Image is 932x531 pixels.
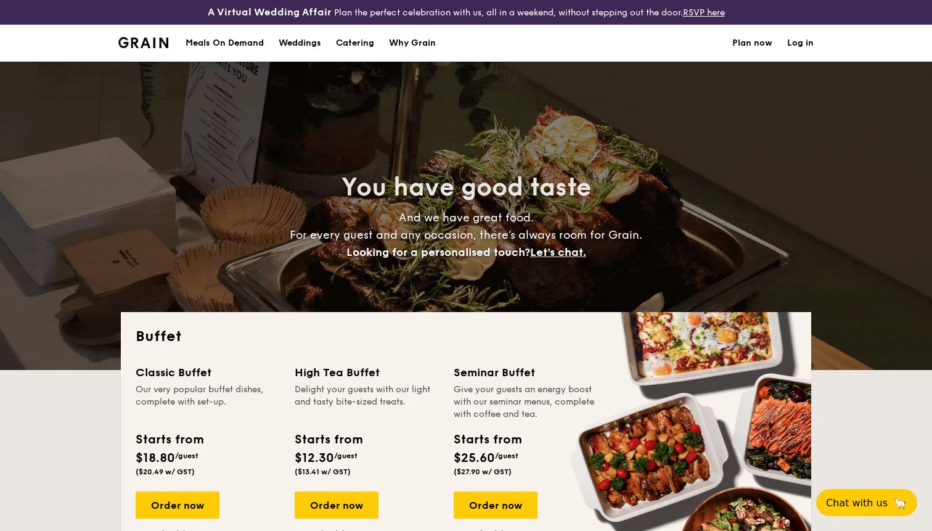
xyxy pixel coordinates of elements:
div: Order now [295,492,378,519]
span: $25.60 [454,451,495,466]
div: Why Grain [389,25,436,62]
div: Meals On Demand [186,25,264,62]
div: Seminar Buffet [454,364,598,381]
span: Chat with us [826,497,888,509]
a: Logotype [118,37,168,48]
a: Log in [787,25,814,62]
span: ($13.41 w/ GST) [295,467,351,476]
span: $18.80 [136,451,175,466]
span: ($20.49 w/ GST) [136,467,195,476]
a: Why Grain [382,25,443,62]
a: Weddings [271,25,329,62]
a: Meals On Demand [178,25,271,62]
span: And we have great food. For every guest and any occasion, there’s always room for Grain. [290,211,642,259]
div: Starts from [454,430,521,449]
span: Let's chat. [530,245,586,259]
span: ($27.90 w/ GST) [454,467,512,476]
div: Give your guests an energy boost with our seminar menus, complete with coffee and tea. [454,384,598,421]
div: Starts from [136,430,203,449]
div: Order now [136,492,219,519]
h2: Buffet [136,327,796,347]
img: Grain [118,37,168,48]
span: $12.30 [295,451,334,466]
div: Our very popular buffet dishes, complete with set-up. [136,384,280,421]
span: /guest [175,451,198,460]
span: You have good taste [341,173,591,202]
div: Starts from [295,430,362,449]
div: Plan the perfect celebration with us, all in a weekend, without stepping out the door. [155,5,777,20]
span: /guest [334,451,358,460]
div: Delight your guests with our light and tasty bite-sized treats. [295,384,439,421]
div: Classic Buffet [136,364,280,381]
div: High Tea Buffet [295,364,439,381]
a: Plan now [732,25,772,62]
div: Order now [454,492,538,519]
h1: Catering [336,25,374,62]
span: Looking for a personalised touch? [346,245,530,259]
span: /guest [495,451,518,460]
button: Chat with us🦙 [816,489,917,516]
h4: A Virtual Wedding Affair [208,5,332,20]
span: 🦙 [893,496,907,510]
a: Catering [329,25,382,62]
a: RSVP here [683,7,725,18]
div: Weddings [279,25,321,62]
